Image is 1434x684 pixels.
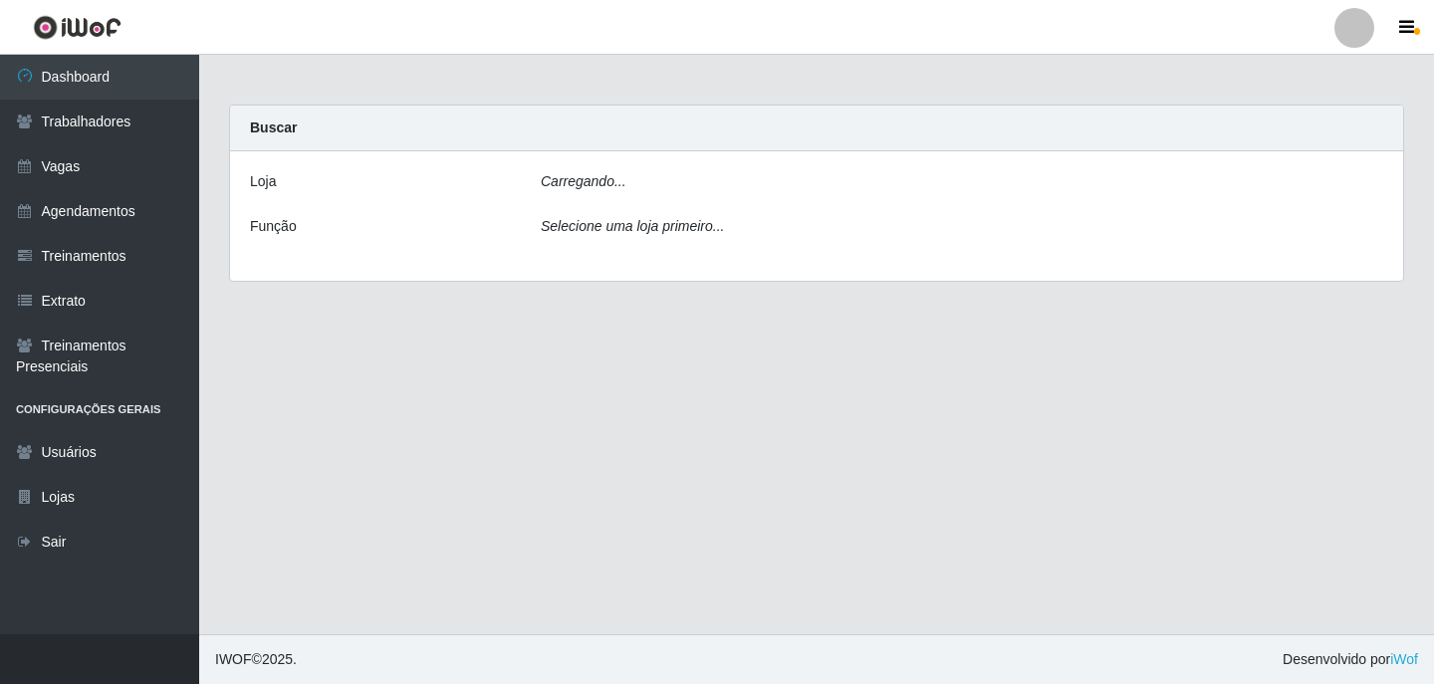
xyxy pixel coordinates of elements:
[1283,649,1418,670] span: Desenvolvido por
[215,651,252,667] span: IWOF
[215,649,297,670] span: © 2025 .
[250,119,297,135] strong: Buscar
[250,171,276,192] label: Loja
[250,216,297,237] label: Função
[33,15,121,40] img: CoreUI Logo
[541,173,626,189] i: Carregando...
[1390,651,1418,667] a: iWof
[541,218,724,234] i: Selecione uma loja primeiro...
